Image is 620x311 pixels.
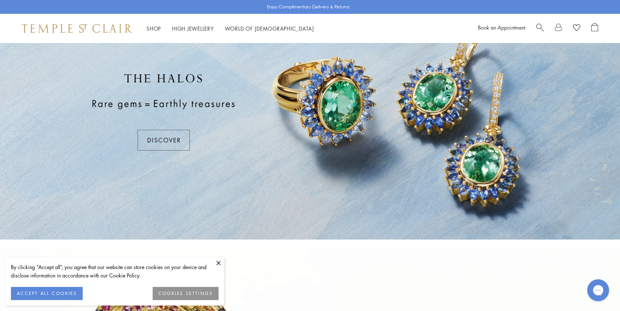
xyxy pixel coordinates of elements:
[146,24,314,33] nav: Main navigation
[225,25,314,32] a: World of [DEMOGRAPHIC_DATA]World of [DEMOGRAPHIC_DATA]
[267,3,350,11] p: Enjoy Complimentary Delivery & Returns
[22,24,132,33] img: Temple St. Clair
[478,24,525,31] a: Book an Appointment
[584,277,613,304] iframe: Gorgias live chat messenger
[146,25,161,32] a: ShopShop
[573,23,580,34] a: View Wishlist
[536,23,544,34] a: Search
[153,287,219,300] button: COOKIES SETTINGS
[11,263,219,280] div: By clicking “Accept all”, you agree that our website can store cookies on your device and disclos...
[11,287,83,300] button: ACCEPT ALL COOKIES
[591,23,598,34] a: Open Shopping Bag
[172,25,214,32] a: High JewelleryHigh Jewellery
